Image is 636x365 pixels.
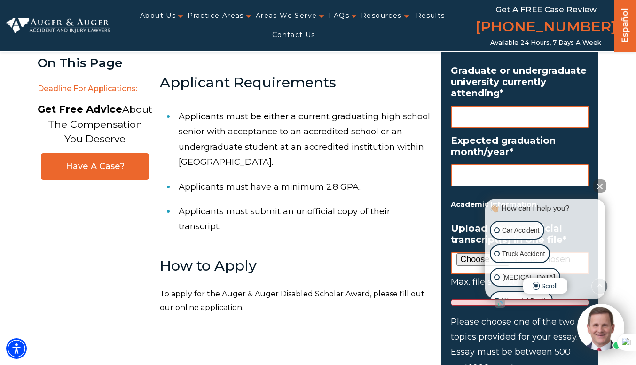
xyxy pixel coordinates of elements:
img: Auger & Auger Accident and Injury Lawyers Logo [6,18,110,34]
p: Truck Accident [502,248,545,260]
h3: Applicant Requirements [160,75,431,90]
span: Get a FREE Case Review [495,5,597,14]
a: About Us [140,6,176,25]
a: [PHONE_NUMBER] [475,16,616,39]
div: 👋🏼 How can I help you? [487,203,603,214]
h5: Academic Information [451,198,589,211]
li: Applicants must have a minimum 2.8 GPA. [179,175,431,199]
li: Applicants must be either a current graduating high school senior with acceptance to an accredite... [179,104,431,175]
a: Areas We Serve [256,6,317,25]
div: Accessibility Menu [6,338,27,359]
a: Open intaker chat [495,299,505,308]
button: Close Intaker Chat Widget [593,179,606,193]
a: Results [416,6,445,25]
p: [MEDICAL_DATA] [502,272,555,283]
label: Graduate or undergraduate university currently attending [451,65,589,99]
li: Applicants must submit an unofficial copy of their transcript. [179,199,431,239]
div: On This Page [38,56,153,70]
span: Max. file size: 20 MB. [451,277,536,287]
p: About The Compensation You Deserve [38,102,152,147]
a: Contact Us [272,25,315,45]
a: Resources [361,6,402,25]
strong: Get Free Advice [38,103,122,115]
a: Have A Case? [41,153,149,180]
span: Available 24 Hours, 7 Days a Week [490,39,601,47]
label: Expected graduation month/year [451,135,589,157]
a: Practice Areas [188,6,244,25]
p: Wrongful Death [502,295,548,307]
label: Upload your unofficial transcript(s) in one file [451,223,589,245]
h3: How to Apply [160,258,431,273]
span: Deadline for Applications: [38,79,153,99]
a: FAQs [329,6,349,25]
span: Have A Case? [51,161,139,172]
p: Car Accident [502,225,539,236]
span: Scroll [523,278,567,294]
img: Intaker widget Avatar [577,304,624,351]
p: To apply for the Auger & Auger Disabled Scholar Award, please fill out our online application. [160,287,431,315]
